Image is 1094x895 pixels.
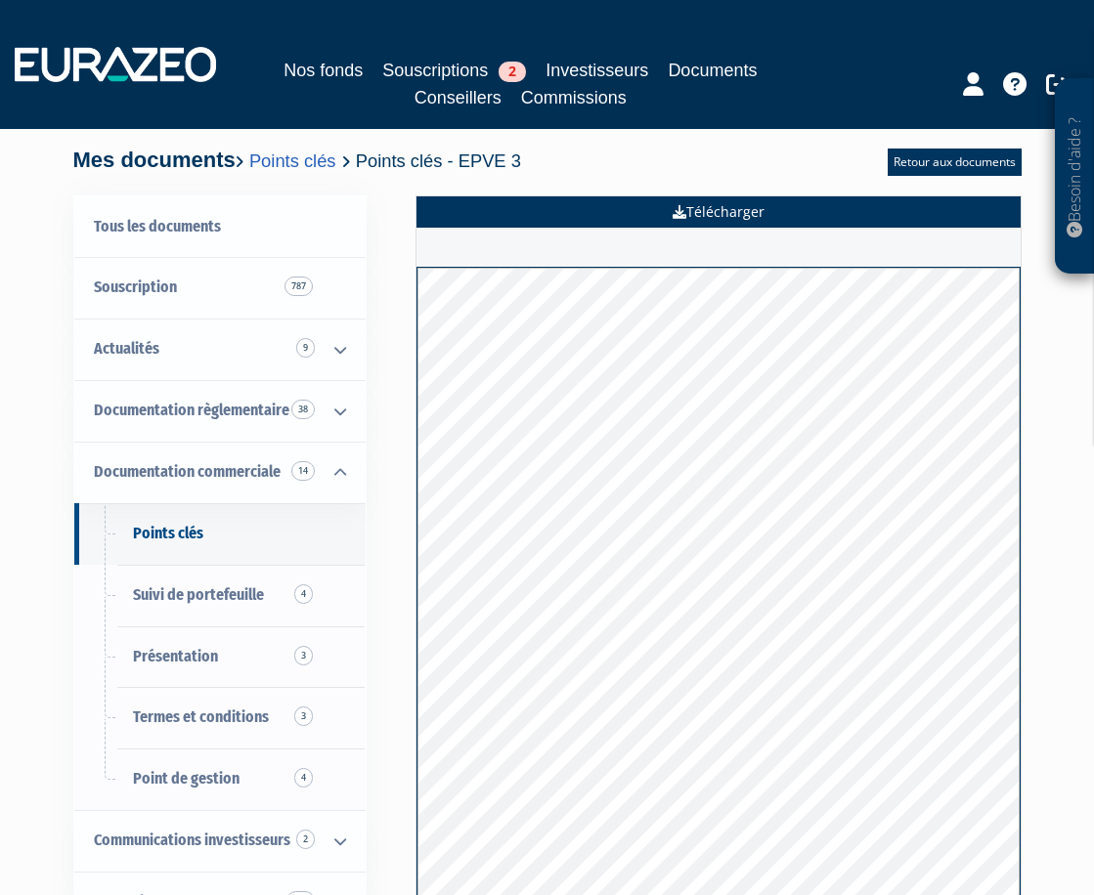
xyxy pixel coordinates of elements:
[294,584,313,604] span: 4
[73,149,521,172] h4: Mes documents
[291,400,315,419] span: 38
[249,150,336,171] a: Points clés
[74,442,366,503] a: Documentation commerciale 14
[94,831,290,849] span: Communications investisseurs
[133,769,240,788] span: Point de gestion
[1064,89,1086,265] p: Besoin d'aide ?
[294,646,313,665] span: 3
[291,461,315,481] span: 14
[133,585,264,604] span: Suivi de portefeuille
[499,62,526,82] span: 2
[74,687,366,748] a: Termes et conditions3
[133,524,203,542] span: Points clés
[415,84,502,111] a: Conseillers
[74,626,366,688] a: Présentation3
[74,810,366,872] a: Communications investisseurs 2
[74,257,366,319] a: Souscription787
[296,338,315,358] span: 9
[74,565,366,626] a: Suivi de portefeuille4
[284,57,363,84] a: Nos fonds
[133,707,269,726] span: Termes et conditions
[15,47,216,82] img: 1732889491-logotype_eurazeo_blanc_rvb.png
[888,149,1022,176] a: Retour aux documents
[94,462,281,481] span: Documentation commerciale
[94,277,177,296] span: Souscription
[94,339,159,358] span: Actualités
[74,748,366,810] a: Point de gestion4
[94,401,289,419] span: Documentation règlementaire
[74,196,366,258] a: Tous les documents
[74,319,366,380] a: Actualités 9
[74,380,366,442] a: Documentation règlementaire 38
[382,57,526,84] a: Souscriptions2
[668,57,757,84] a: Documents
[546,57,648,84] a: Investisseurs
[133,647,218,665] span: Présentation
[74,503,366,565] a: Points clés
[416,196,1021,228] a: Télécharger
[284,277,313,296] span: 787
[294,706,313,726] span: 3
[294,768,313,788] span: 4
[296,830,315,849] span: 2
[521,84,627,111] a: Commissions
[356,150,521,171] span: Points clés - EPVE 3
